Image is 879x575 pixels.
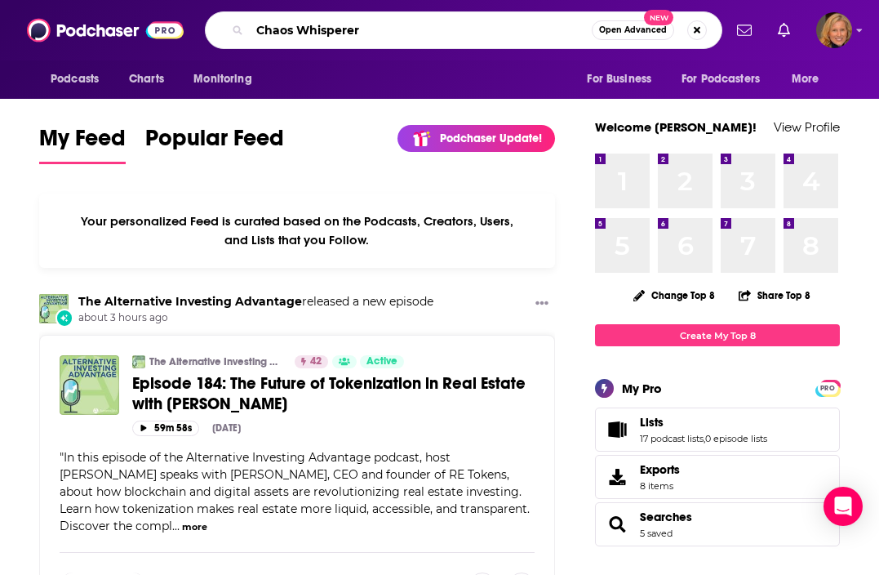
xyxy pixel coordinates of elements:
[182,520,207,534] button: more
[60,450,530,533] span: "
[592,20,674,40] button: Open AdvancedNew
[640,462,680,477] span: Exports
[640,510,692,524] a: Searches
[774,119,840,135] a: View Profile
[780,64,840,95] button: open menu
[182,64,273,95] button: open menu
[132,421,199,436] button: 59m 58s
[624,285,725,305] button: Change Top 8
[671,64,784,95] button: open menu
[78,311,433,325] span: about 3 hours ago
[738,279,811,311] button: Share Top 8
[129,68,164,91] span: Charts
[118,64,174,95] a: Charts
[205,11,722,49] div: Search podcasts, credits, & more...
[132,355,145,368] img: The Alternative Investing Advantage
[172,519,180,533] span: ...
[55,309,73,327] div: New Episode
[601,418,633,441] a: Lists
[295,355,328,368] a: 42
[39,64,120,95] button: open menu
[771,16,797,44] a: Show notifications dropdown
[595,455,840,499] a: Exports
[250,17,592,43] input: Search podcasts, credits, & more...
[681,68,760,91] span: For Podcasters
[60,450,530,533] span: In this episode of the Alternative Investing Advantage podcast, host [PERSON_NAME] speaks with [P...
[366,354,397,370] span: Active
[60,355,119,415] img: Episode 184: The Future of Tokenization in Real Estate with Tyler Vinson
[595,119,757,135] a: Welcome [PERSON_NAME]!
[640,480,680,492] span: 8 items
[792,68,819,91] span: More
[587,68,651,91] span: For Business
[595,408,840,452] span: Lists
[212,422,241,434] div: [DATE]
[601,513,633,536] a: Searches
[39,294,69,323] img: The Alternative Investing Advantage
[193,68,251,91] span: Monitoring
[78,294,302,309] a: The Alternative Investing Advantage
[705,433,767,444] a: 0 episode lists
[816,12,852,48] img: User Profile
[730,16,758,44] a: Show notifications dropdown
[640,415,664,430] span: Lists
[595,502,840,546] span: Searches
[601,466,633,488] span: Exports
[27,15,184,46] img: Podchaser - Follow, Share and Rate Podcasts
[132,373,526,414] span: Episode 184: The Future of Tokenization in Real Estate with [PERSON_NAME]
[816,12,852,48] span: Logged in as LauraHVM
[440,131,542,145] p: Podchaser Update!
[575,64,672,95] button: open menu
[145,124,284,164] a: Popular Feed
[816,12,852,48] button: Show profile menu
[529,294,555,314] button: Show More Button
[149,355,284,368] a: The Alternative Investing Advantage
[145,124,284,162] span: Popular Feed
[644,10,673,25] span: New
[704,433,705,444] span: ,
[599,26,667,34] span: Open Advanced
[132,373,535,414] a: Episode 184: The Future of Tokenization in Real Estate with [PERSON_NAME]
[78,294,433,310] h3: released a new episode
[39,124,126,162] span: My Feed
[310,354,322,370] span: 42
[818,381,837,394] a: PRO
[640,433,704,444] a: 17 podcast lists
[595,324,840,346] a: Create My Top 8
[622,381,662,396] div: My Pro
[51,68,99,91] span: Podcasts
[640,528,673,539] a: 5 saved
[640,415,767,430] a: Lists
[360,355,404,368] a: Active
[39,194,555,268] div: Your personalized Feed is curated based on the Podcasts, Creators, Users, and Lists that you Follow.
[818,382,837,394] span: PRO
[824,487,863,526] div: Open Intercom Messenger
[39,124,126,164] a: My Feed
